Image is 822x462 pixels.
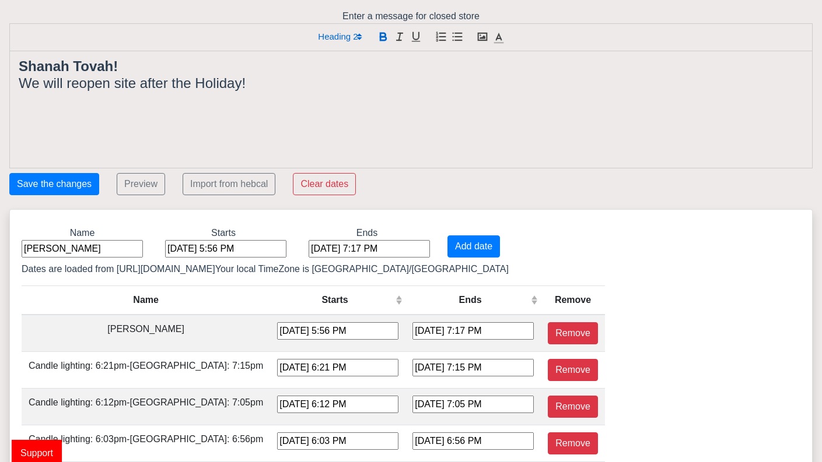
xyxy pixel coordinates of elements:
div: Ends [295,226,439,258]
h2: We will reopen site after the Holiday! [19,75,803,92]
p: Your local TimeZone is [GEOGRAPHIC_DATA]/[GEOGRAPHIC_DATA] [22,262,509,276]
button: Remove [548,396,598,418]
strong: Shanah Tovah! [19,58,118,74]
div: Starts [152,226,295,258]
button: Add date [447,235,500,258]
td: Candle lighting: 6:21pm-[GEOGRAPHIC_DATA]: 7:15pm [22,352,270,389]
div: Ends [412,293,528,307]
td: Candle lighting: 6:03pm-[GEOGRAPHIC_DATA]: 6:56pm [22,425,270,462]
button: Remove [548,359,598,381]
div: Starts [277,293,393,307]
td: Candle lighting: 6:12pm-[GEOGRAPHIC_DATA]: 7:05pm [22,389,270,425]
button: Import from hebcal [183,173,275,195]
div: Enter a message for closed store [1,9,821,168]
button: Remove [548,432,598,454]
button: Clear dates [293,173,356,195]
input: Rosh Ashana [22,240,143,258]
button: Preview [117,173,165,195]
button: Save the changes [9,173,99,195]
td: [PERSON_NAME] [22,315,270,352]
div: Remove [548,293,598,307]
button: Remove [548,322,598,344]
div: Name [13,226,152,258]
div: Name [29,293,263,307]
span: Dates are loaded from [URL][DOMAIN_NAME] [22,264,215,274]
